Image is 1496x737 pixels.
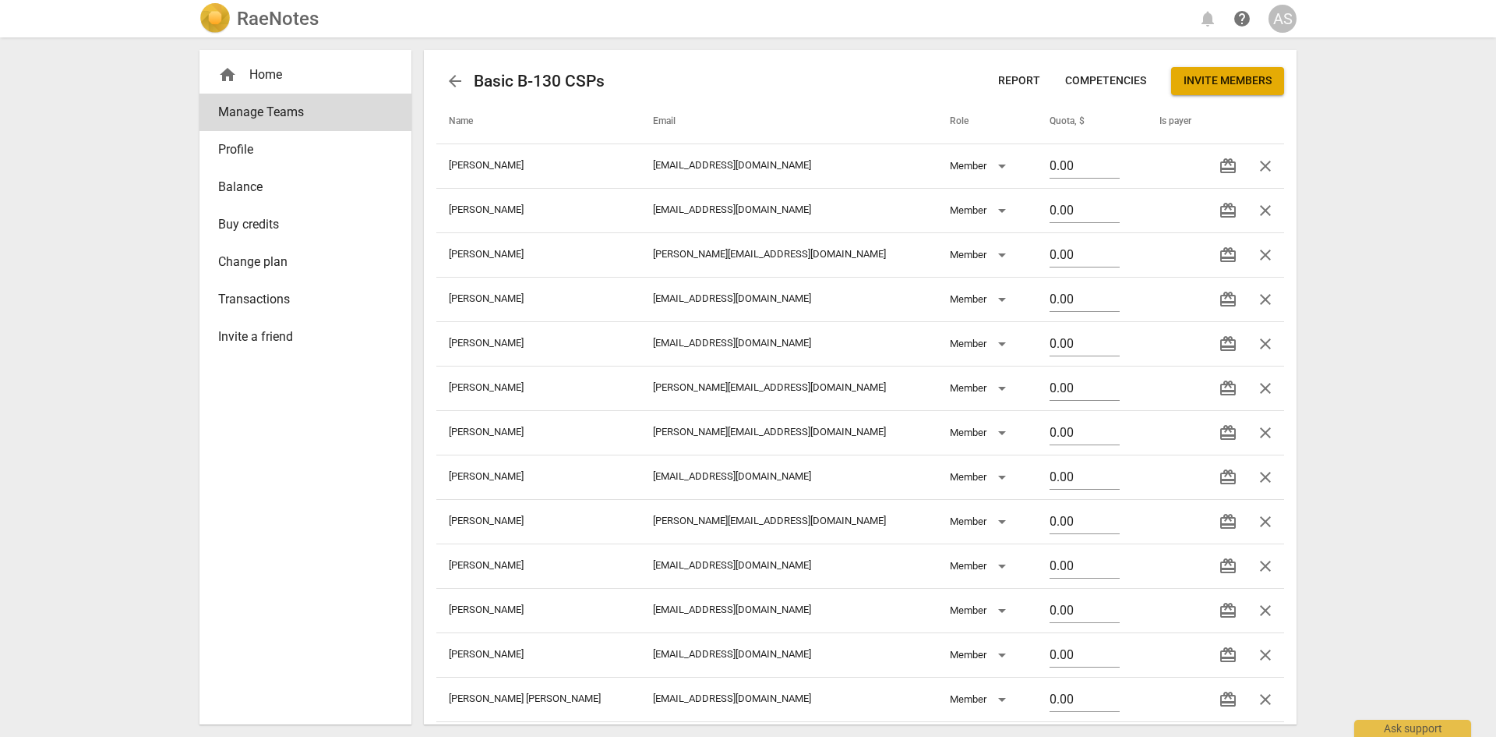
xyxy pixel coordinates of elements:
button: Transfer credits [1209,414,1247,452]
div: Ask support [1354,720,1471,737]
span: Manage Teams [218,103,380,122]
span: close [1256,690,1275,709]
button: Transfer credits [1209,636,1247,674]
td: [PERSON_NAME][EMAIL_ADDRESS][DOMAIN_NAME] [640,499,938,544]
button: Transfer credits [1209,370,1247,407]
span: Profile [218,140,380,159]
button: Report [986,67,1053,95]
div: Member [950,198,1011,223]
td: [PERSON_NAME] [436,410,640,455]
span: close [1256,290,1275,309]
span: redeem [1219,690,1237,709]
td: [PERSON_NAME] [436,632,640,677]
td: [PERSON_NAME] [436,366,640,410]
button: Competencies [1053,67,1159,95]
td: [EMAIL_ADDRESS][DOMAIN_NAME] [640,632,938,677]
div: Member [950,465,1011,490]
span: Balance [218,178,380,197]
span: redeem [1219,423,1237,442]
td: [PERSON_NAME] [436,144,640,188]
td: [PERSON_NAME] [436,499,640,544]
span: close [1256,512,1275,531]
button: AS [1268,5,1297,33]
span: redeem [1219,601,1237,620]
img: Logo [199,3,231,34]
span: redeem [1219,290,1237,309]
span: Quota, $ [1050,115,1103,128]
td: [PERSON_NAME] [436,188,640,232]
span: close [1256,246,1275,264]
div: Member [950,331,1011,356]
a: Help [1228,5,1256,33]
button: Transfer credits [1209,281,1247,318]
span: Change plan [218,253,380,271]
div: Home [199,56,411,94]
span: redeem [1219,646,1237,664]
span: close [1256,157,1275,175]
button: Transfer credits [1209,547,1247,585]
span: close [1256,601,1275,620]
button: Transfer credits [1209,325,1247,363]
button: Transfer credits [1209,503,1247,540]
span: close [1256,379,1275,398]
span: redeem [1219,201,1237,220]
td: [PERSON_NAME] [PERSON_NAME] [436,677,640,721]
td: [EMAIL_ADDRESS][DOMAIN_NAME] [640,677,938,721]
th: Is payer [1147,100,1197,144]
button: Transfer credits [1209,681,1247,718]
a: Invite a friend [199,318,411,356]
td: [PERSON_NAME] [436,588,640,632]
a: Balance [199,168,411,206]
td: [EMAIL_ADDRESS][DOMAIN_NAME] [640,455,938,499]
a: Change plan [199,243,411,281]
td: [PERSON_NAME] [436,232,640,277]
span: Buy credits [218,215,380,234]
td: [PERSON_NAME][EMAIL_ADDRESS][DOMAIN_NAME] [640,410,938,455]
td: [PERSON_NAME][EMAIL_ADDRESS][DOMAIN_NAME] [640,232,938,277]
td: [PERSON_NAME] [436,455,640,499]
span: Role [950,115,987,128]
td: [PERSON_NAME][EMAIL_ADDRESS][DOMAIN_NAME] [640,366,938,410]
td: [EMAIL_ADDRESS][DOMAIN_NAME] [640,321,938,366]
span: redeem [1219,512,1237,531]
span: help [1233,9,1251,28]
span: redeem [1219,468,1237,487]
div: Member [950,420,1011,445]
td: [PERSON_NAME] [436,544,640,588]
div: Member [950,643,1011,668]
a: Buy credits [199,206,411,243]
span: Invite a friend [218,328,380,346]
td: [EMAIL_ADDRESS][DOMAIN_NAME] [640,188,938,232]
span: Invite members [1184,73,1272,89]
span: close [1256,335,1275,353]
div: Member [950,154,1011,179]
a: LogoRaeNotes [199,3,319,34]
div: Member [950,509,1011,534]
span: close [1256,201,1275,220]
button: Transfer credits [1209,192,1247,229]
td: [EMAIL_ADDRESS][DOMAIN_NAME] [640,144,938,188]
div: Member [950,598,1011,623]
td: [EMAIL_ADDRESS][DOMAIN_NAME] [640,544,938,588]
div: Home [218,66,380,84]
span: Transactions [218,290,380,309]
td: [EMAIL_ADDRESS][DOMAIN_NAME] [640,277,938,321]
span: close [1256,646,1275,664]
span: Competencies [1065,73,1146,89]
span: arrow_back [446,72,464,90]
button: Transfer credits [1209,147,1247,185]
button: Transfer credits [1209,459,1247,496]
td: [PERSON_NAME] [436,277,640,321]
h2: RaeNotes [237,8,319,30]
div: Member [950,554,1011,579]
button: Invite members [1171,67,1284,95]
span: close [1256,557,1275,576]
div: Member [950,687,1011,712]
a: Profile [199,131,411,168]
td: [EMAIL_ADDRESS][DOMAIN_NAME] [640,588,938,632]
h2: Basic B-130 CSPs [474,72,605,91]
span: redeem [1219,335,1237,353]
span: Report [998,73,1040,89]
button: Transfer credits [1209,592,1247,629]
span: close [1256,468,1275,487]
